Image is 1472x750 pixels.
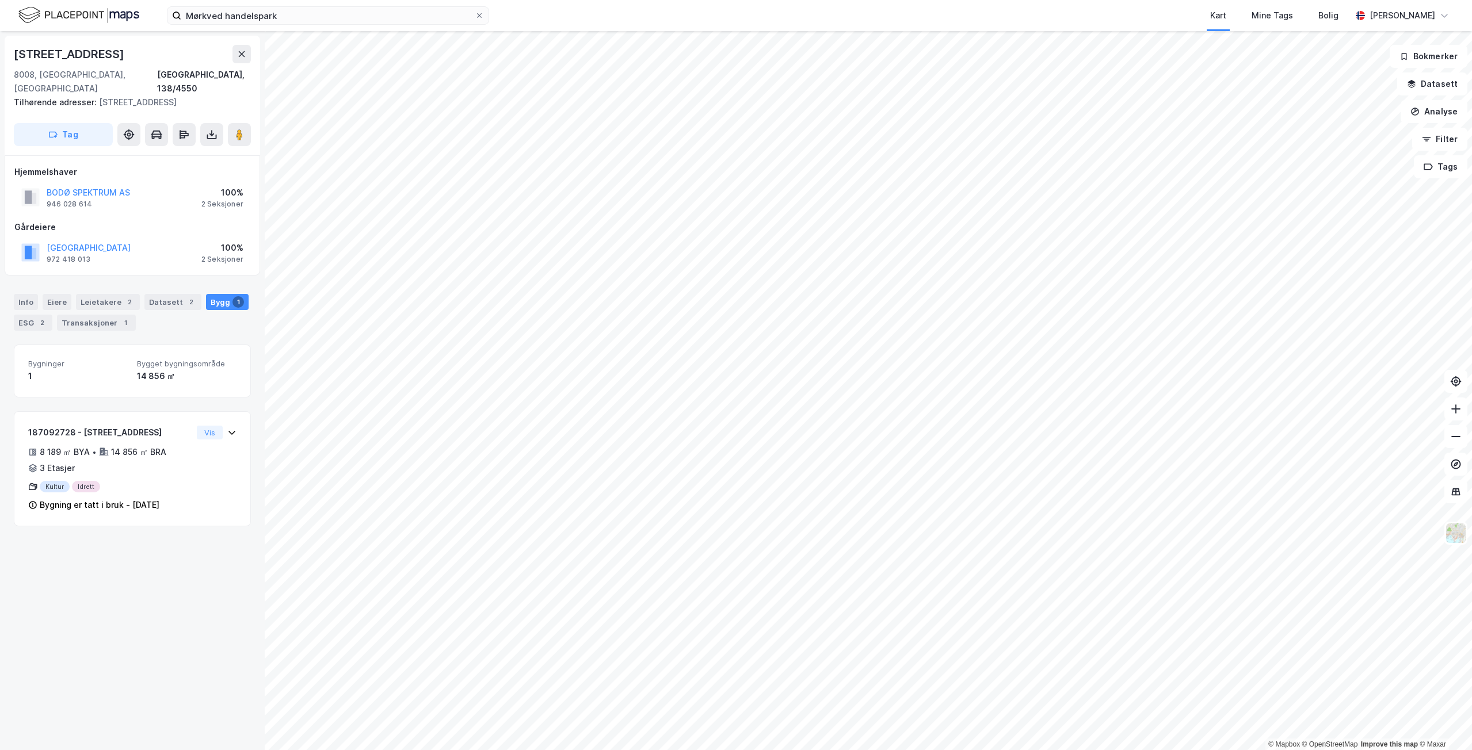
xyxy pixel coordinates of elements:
div: Mine Tags [1252,9,1293,22]
div: 1 [28,369,128,383]
div: 1 [232,296,244,308]
button: Tag [14,123,113,146]
div: 972 418 013 [47,255,90,264]
div: [PERSON_NAME] [1370,9,1435,22]
div: Info [14,294,38,310]
div: 946 028 614 [47,200,92,209]
div: Bygg [206,294,249,310]
span: Tilhørende adresser: [14,97,99,107]
button: Filter [1412,128,1467,151]
button: Tags [1414,155,1467,178]
div: Eiere [43,294,71,310]
div: 14 856 ㎡ [137,369,237,383]
div: 2 [185,296,197,308]
div: [STREET_ADDRESS] [14,95,242,109]
div: 100% [201,241,243,255]
div: Kart [1210,9,1226,22]
img: logo.f888ab2527a4732fd821a326f86c7f29.svg [18,5,139,25]
img: Z [1445,522,1467,544]
div: 2 Seksjoner [201,200,243,209]
div: 100% [201,186,243,200]
div: 187092728 - [STREET_ADDRESS] [28,426,192,439]
div: Leietakere [76,294,140,310]
div: 2 [36,317,48,328]
div: Bolig [1318,9,1338,22]
div: 2 Seksjoner [201,255,243,264]
span: Bygget bygningsområde [137,359,237,369]
div: 8008, [GEOGRAPHIC_DATA], [GEOGRAPHIC_DATA] [14,68,157,95]
iframe: Chat Widget [1414,695,1472,750]
a: OpenStreetMap [1302,740,1358,748]
span: Bygninger [28,359,128,369]
div: Bygning er tatt i bruk - [DATE] [40,498,159,512]
a: Mapbox [1268,740,1300,748]
div: Hjemmelshaver [14,165,250,179]
div: Transaksjoner [57,315,136,331]
div: • [92,447,97,457]
div: 3 Etasjer [40,461,75,475]
button: Bokmerker [1390,45,1467,68]
div: [STREET_ADDRESS] [14,45,127,63]
button: Analyse [1401,100,1467,123]
button: Vis [197,426,223,439]
a: Improve this map [1361,740,1418,748]
div: 8 189 ㎡ BYA [40,445,90,459]
div: ESG [14,315,52,331]
div: Gårdeiere [14,220,250,234]
div: 2 [124,296,135,308]
div: 14 856 ㎡ BRA [111,445,166,459]
button: Datasett [1397,72,1467,95]
div: Datasett [144,294,201,310]
input: Søk på adresse, matrikkel, gårdeiere, leietakere eller personer [181,7,475,24]
div: 1 [120,317,131,328]
div: [GEOGRAPHIC_DATA], 138/4550 [157,68,251,95]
